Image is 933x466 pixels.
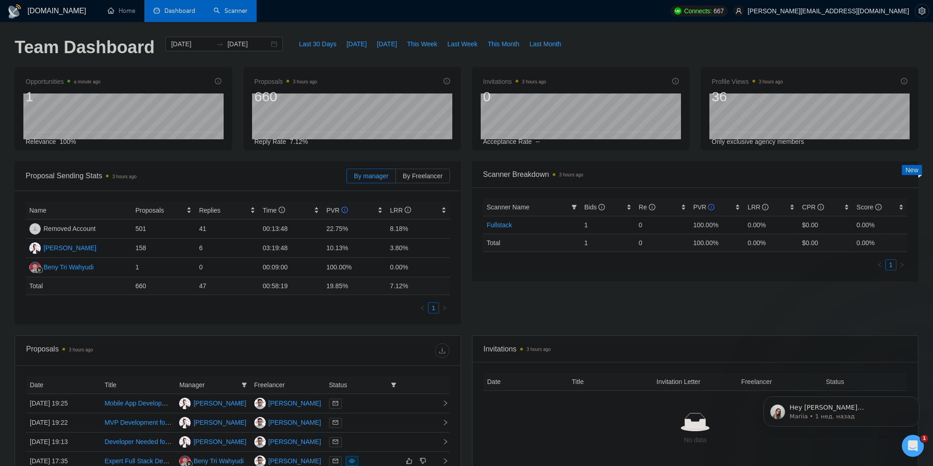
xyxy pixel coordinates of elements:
[7,4,22,19] img: logo
[377,39,397,49] span: [DATE]
[442,305,447,311] span: right
[15,37,154,58] h1: Team Dashboard
[435,343,450,358] button: download
[44,243,96,253] div: [PERSON_NAME]
[341,37,372,51] button: [DATE]
[193,437,246,447] div: [PERSON_NAME]
[439,302,450,313] li: Next Page
[886,260,896,270] a: 1
[483,76,546,87] span: Invitations
[417,302,428,313] li: Previous Page
[179,436,191,448] img: OC
[906,166,918,174] span: New
[29,223,41,235] img: RA
[132,277,196,295] td: 660
[598,204,605,210] span: info-circle
[744,216,798,234] td: 0.00%
[60,138,76,145] span: 100%
[132,239,196,258] td: 158
[672,78,679,84] span: info-circle
[259,277,323,295] td: 00:58:19
[132,202,196,219] th: Proposals
[875,204,882,210] span: info-circle
[299,39,336,49] span: Last 30 Days
[179,380,237,390] span: Manager
[435,347,449,354] span: download
[26,76,100,87] span: Opportunities
[323,219,386,239] td: 22.75%
[254,88,317,105] div: 660
[104,457,258,465] a: Expert Full Stack Developer for eBook Reader Project
[428,302,439,313] li: 1
[101,394,176,413] td: Mobile App Development for iOS and Android
[254,76,317,87] span: Proposals
[179,399,246,406] a: OC[PERSON_NAME]
[744,234,798,252] td: 0.00 %
[417,302,428,313] button: left
[269,398,321,408] div: [PERSON_NAME]
[712,76,783,87] span: Profile Views
[391,382,396,388] span: filter
[386,239,450,258] td: 3.80%
[536,138,540,145] span: --
[104,438,239,445] a: Developer Needed for 3D Building Configurator
[101,433,176,452] td: Developer Needed for 3D Building Configurator
[341,207,348,213] span: info-circle
[483,373,568,391] th: Date
[635,234,690,252] td: 0
[165,7,195,15] span: Dashboard
[241,382,247,388] span: filter
[483,37,524,51] button: This Month
[333,420,338,425] span: mail
[735,8,742,14] span: user
[406,457,412,465] span: like
[26,376,101,394] th: Date
[372,37,402,51] button: [DATE]
[179,457,243,464] a: BTBeny Tri Wahyudi
[26,88,100,105] div: 1
[179,438,246,445] a: OC[PERSON_NAME]
[403,172,443,180] span: By Freelancer
[154,7,160,14] span: dashboard
[44,262,93,272] div: Beny Tri Wahyudi
[104,400,234,407] a: Mobile App Development for iOS and Android
[259,258,323,277] td: 00:09:00
[390,207,411,214] span: LRR
[214,7,247,15] a: searchScanner
[762,204,768,210] span: info-circle
[902,435,924,457] iframe: Intercom live chat
[435,458,449,464] span: right
[193,417,246,428] div: [PERSON_NAME]
[581,216,635,234] td: 1
[254,457,321,464] a: VT[PERSON_NAME]
[132,258,196,277] td: 1
[915,7,929,15] span: setting
[26,343,238,358] div: Proposals
[36,267,43,273] img: gigradar-bm.png
[195,202,259,219] th: Replies
[26,394,101,413] td: [DATE] 19:25
[853,234,907,252] td: 0.00 %
[527,347,551,352] time: 3 hours ago
[420,457,426,465] span: dislike
[179,398,191,409] img: OC
[323,239,386,258] td: 10.13%
[254,417,266,428] img: VT
[447,39,477,49] span: Last Week
[420,305,425,311] span: left
[759,79,783,84] time: 3 hours ago
[26,202,132,219] th: Name
[921,435,928,442] span: 1
[269,456,321,466] div: [PERSON_NAME]
[333,458,338,464] span: mail
[349,458,355,464] span: eye
[112,174,137,179] time: 3 hours ago
[568,373,653,391] th: Title
[483,234,581,252] td: Total
[915,7,929,15] a: setting
[822,373,907,391] th: Status
[26,170,346,181] span: Proposal Sending Stats
[240,378,249,392] span: filter
[171,39,213,49] input: Start date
